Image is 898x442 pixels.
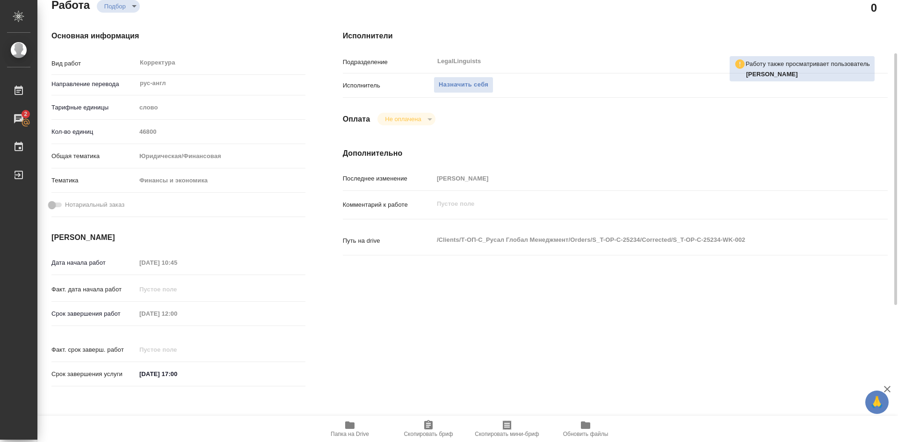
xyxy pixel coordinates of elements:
[51,127,136,137] p: Кол-во единиц
[51,415,82,430] h2: Заказ
[468,416,546,442] button: Скопировать мини-бриф
[51,345,136,355] p: Факт. срок заверш. работ
[343,174,434,183] p: Последнее изменение
[51,309,136,319] p: Срок завершения работ
[475,431,539,437] span: Скопировать мини-бриф
[136,173,305,188] div: Финансы и экономика
[51,370,136,379] p: Срок завершения услуги
[343,30,888,42] h4: Исполнители
[136,283,218,296] input: Пустое поле
[136,307,218,320] input: Пустое поле
[377,113,435,125] div: Подбор
[865,391,889,414] button: 🙏
[343,81,434,90] p: Исполнитель
[136,148,305,164] div: Юридическая/Финансовая
[434,232,842,248] textarea: /Clients/Т-ОП-С_Русал Глобал Менеджмент/Orders/S_T-OP-C-25234/Corrected/S_T-OP-C-25234-WK-002
[389,416,468,442] button: Скопировать бриф
[343,236,434,246] p: Путь на drive
[65,200,124,210] span: Нотариальный заказ
[343,58,434,67] p: Подразделение
[869,392,885,412] span: 🙏
[343,148,888,159] h4: Дополнительно
[101,2,129,10] button: Подбор
[136,343,218,356] input: Пустое поле
[51,285,136,294] p: Факт. дата начала работ
[18,109,33,119] span: 2
[51,59,136,68] p: Вид работ
[51,232,305,243] h4: [PERSON_NAME]
[746,71,798,78] b: [PERSON_NAME]
[51,152,136,161] p: Общая тематика
[382,115,424,123] button: Не оплачена
[746,70,870,79] p: Кузменко Наталья
[331,431,369,437] span: Папка на Drive
[136,125,305,138] input: Пустое поле
[439,80,488,90] span: Назначить себя
[51,103,136,112] p: Тарифные единицы
[51,176,136,185] p: Тематика
[546,416,625,442] button: Обновить файлы
[311,416,389,442] button: Папка на Drive
[563,431,608,437] span: Обновить файлы
[51,30,305,42] h4: Основная информация
[51,258,136,268] p: Дата начала работ
[136,256,218,269] input: Пустое поле
[343,114,370,125] h4: Оплата
[404,431,453,437] span: Скопировать бриф
[136,367,218,381] input: ✎ Введи что-нибудь
[434,172,842,185] input: Пустое поле
[136,100,305,116] div: слово
[2,107,35,130] a: 2
[51,80,136,89] p: Направление перевода
[343,200,434,210] p: Комментарий к работе
[434,77,493,93] button: Назначить себя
